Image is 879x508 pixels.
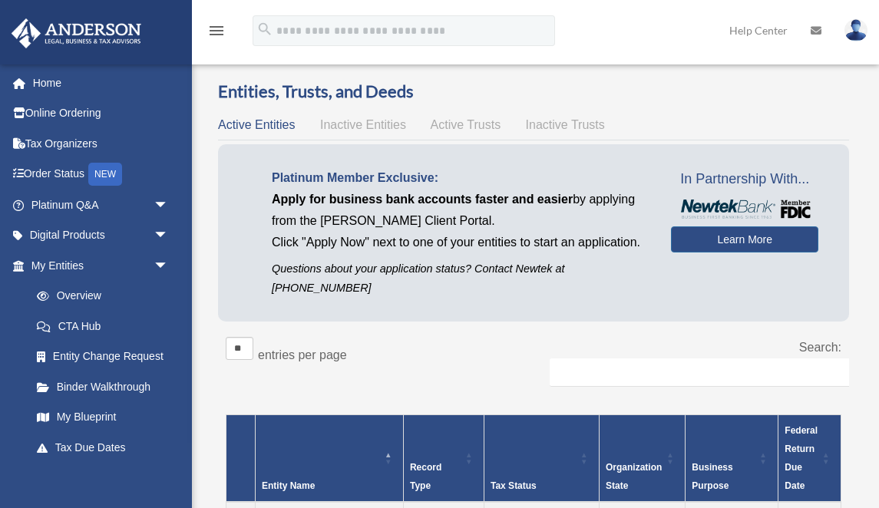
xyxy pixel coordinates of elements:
[606,462,662,491] span: Organization State
[256,21,273,38] i: search
[21,432,184,463] a: Tax Due Dates
[799,341,841,354] label: Search:
[11,220,192,251] a: Digital Productsarrow_drop_down
[491,480,537,491] span: Tax Status
[272,167,648,189] p: Platinum Member Exclusive:
[484,415,600,503] th: Tax Status: Activate to sort
[154,250,184,282] span: arrow_drop_down
[11,159,192,190] a: Order StatusNEW
[600,415,686,503] th: Organization State: Activate to sort
[256,415,404,503] th: Entity Name: Activate to invert sorting
[218,80,849,104] h3: Entities, Trusts, and Deeds
[431,118,501,131] span: Active Trusts
[21,311,184,341] a: CTA Hub
[272,189,648,232] p: by applying from the [PERSON_NAME] Client Portal.
[320,118,406,131] span: Inactive Entities
[154,220,184,252] span: arrow_drop_down
[21,402,184,433] a: My Blueprint
[207,27,226,40] a: menu
[671,226,818,252] a: Learn More
[526,118,605,131] span: Inactive Trusts
[262,480,315,491] span: Entity Name
[88,163,122,186] div: NEW
[778,415,841,503] th: Federal Return Due Date: Activate to sort
[403,415,484,503] th: Record Type: Activate to sort
[207,21,226,40] i: menu
[11,68,192,98] a: Home
[671,167,818,192] span: In Partnership With...
[11,128,192,159] a: Tax Organizers
[7,18,146,48] img: Anderson Advisors Platinum Portal
[21,341,184,372] a: Entity Change Request
[679,200,811,219] img: NewtekBankLogoSM.png
[11,190,192,220] a: Platinum Q&Aarrow_drop_down
[154,190,184,221] span: arrow_drop_down
[218,118,295,131] span: Active Entities
[272,259,648,298] p: Questions about your application status? Contact Newtek at [PHONE_NUMBER]
[410,462,441,491] span: Record Type
[11,250,184,281] a: My Entitiesarrow_drop_down
[785,425,818,491] span: Federal Return Due Date
[258,348,347,361] label: entries per page
[21,281,177,312] a: Overview
[692,462,732,491] span: Business Purpose
[21,371,184,402] a: Binder Walkthrough
[11,98,192,129] a: Online Ordering
[272,193,573,206] span: Apply for business bank accounts faster and easier
[844,19,867,41] img: User Pic
[686,415,778,503] th: Business Purpose: Activate to sort
[272,232,648,253] p: Click "Apply Now" next to one of your entities to start an application.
